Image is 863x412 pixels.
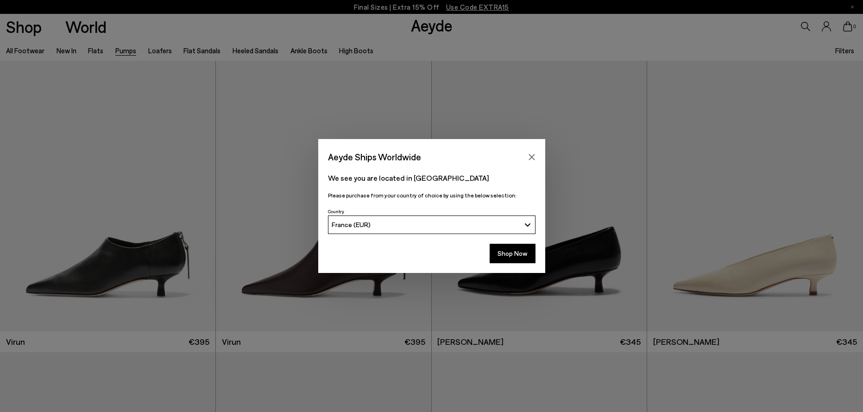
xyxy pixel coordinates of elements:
[332,221,371,228] span: France (EUR)
[328,172,535,184] p: We see you are located in [GEOGRAPHIC_DATA]
[490,244,535,263] button: Shop Now
[525,150,539,164] button: Close
[328,191,535,200] p: Please purchase from your country of choice by using the below selection:
[328,209,344,214] span: Country
[328,149,421,165] span: Aeyde Ships Worldwide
